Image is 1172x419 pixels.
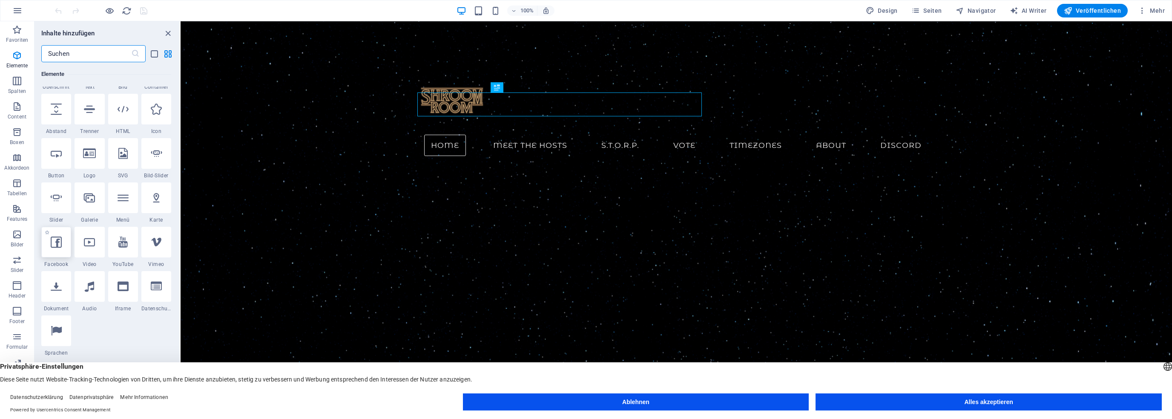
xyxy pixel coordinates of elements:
[141,305,171,312] span: Datenschutz
[141,84,171,90] span: Container
[108,94,138,135] div: HTML
[520,6,534,16] h6: 100%
[9,318,25,325] p: Footer
[1138,6,1165,15] span: Mehr
[108,271,138,312] div: Iframe
[956,6,996,15] span: Navigator
[507,6,537,16] button: 100%
[908,4,945,17] button: Seiten
[75,305,104,312] span: Audio
[41,315,71,356] div: Sprachen
[41,94,71,135] div: Abstand
[41,305,71,312] span: Dokument
[41,227,71,268] div: Facebook
[45,230,49,235] span: Zu Favoriten hinzufügen
[1064,6,1121,15] span: Veröffentlichen
[163,49,173,59] button: grid-view
[6,344,28,350] p: Formular
[1010,6,1047,15] span: AI Writer
[862,4,901,17] button: Design
[6,62,28,69] p: Elemente
[866,6,898,15] span: Design
[108,217,138,223] span: Menü
[108,172,138,179] span: SVG
[75,172,104,179] span: Logo
[75,217,104,223] span: Galerie
[41,69,171,79] h6: Elemente
[75,182,104,223] div: Galerie
[108,138,138,179] div: SVG
[121,6,132,16] button: reload
[108,261,138,268] span: YouTube
[108,305,138,312] span: Iframe
[141,138,171,179] div: Bild-Slider
[141,128,171,135] span: Icon
[11,241,24,248] p: Bilder
[41,261,71,268] span: Facebook
[75,84,104,90] span: Text
[41,172,71,179] span: Button
[141,227,171,268] div: Vimeo
[149,49,159,59] button: list-view
[41,350,71,356] span: Sprachen
[163,28,173,38] button: close panel
[75,94,104,135] div: Trenner
[41,182,71,223] div: Slider
[75,138,104,179] div: Logo
[108,182,138,223] div: Menü
[1135,4,1168,17] button: Mehr
[41,271,71,312] div: Dokument
[1057,4,1128,17] button: Veröffentlichen
[542,7,550,14] i: Bei Größenänderung Zoomstufe automatisch an das gewählte Gerät anpassen.
[41,45,131,62] input: Suchen
[141,271,171,312] div: Datenschutz
[862,4,901,17] div: Design (Strg+Alt+Y)
[75,261,104,268] span: Video
[6,37,28,43] p: Favoriten
[7,216,27,223] p: Features
[75,128,104,135] span: Trenner
[7,190,27,197] p: Tabellen
[108,227,138,268] div: YouTube
[10,139,24,146] p: Boxen
[75,227,104,268] div: Video
[104,6,115,16] button: Klicke hier, um den Vorschau-Modus zu verlassen
[952,4,1000,17] button: Navigator
[122,6,132,16] i: Seite neu laden
[108,128,138,135] span: HTML
[8,88,26,95] p: Spalten
[141,172,171,179] span: Bild-Slider
[1006,4,1050,17] button: AI Writer
[108,84,138,90] span: Bild
[41,128,71,135] span: Abstand
[141,261,171,268] span: Vimeo
[8,113,26,120] p: Content
[11,267,24,274] p: Slider
[141,217,171,223] span: Karte
[4,165,29,171] p: Akkordeon
[911,6,942,15] span: Seiten
[41,138,71,179] div: Button
[41,217,71,223] span: Slider
[41,84,71,90] span: Überschrift
[141,182,171,223] div: Karte
[41,28,95,38] h6: Inhalte hinzufügen
[141,94,171,135] div: Icon
[9,292,26,299] p: Header
[75,271,104,312] div: Audio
